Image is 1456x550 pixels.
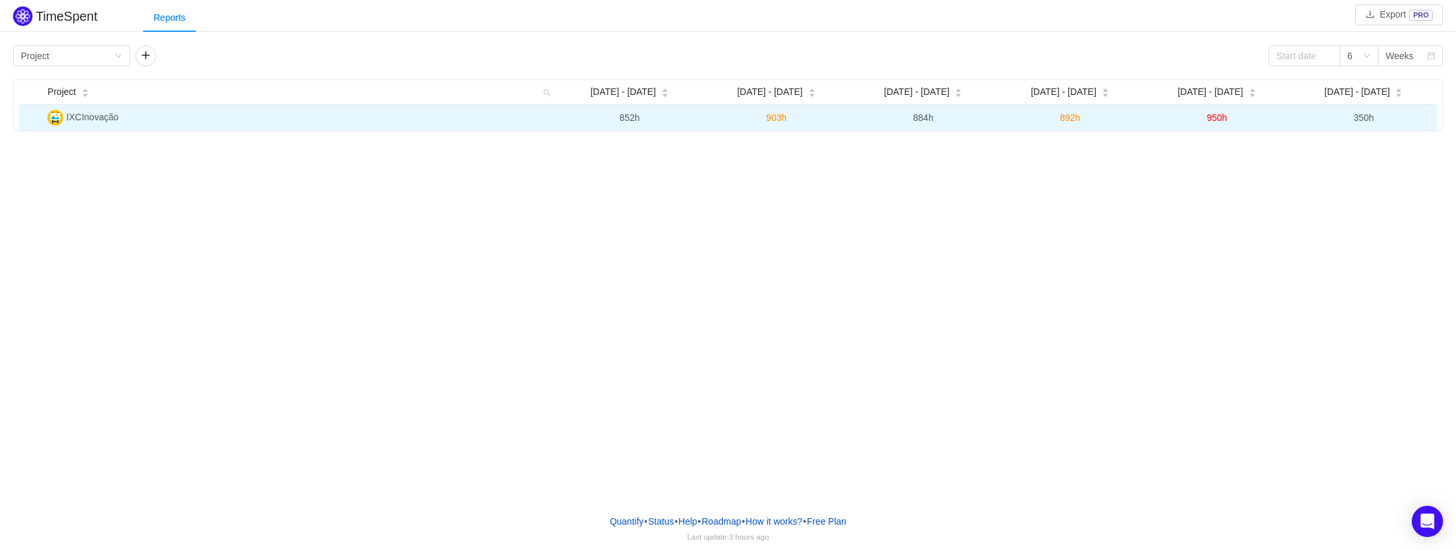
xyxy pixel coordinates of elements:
[81,86,89,96] div: Sort
[81,87,88,91] i: icon: caret-up
[803,516,806,527] span: •
[644,516,647,527] span: •
[701,512,742,531] a: Roadmap
[1427,52,1435,61] i: icon: calendar
[1355,5,1443,25] button: icon: downloadExportPRO
[609,512,644,531] a: Quantify
[47,110,63,125] img: I
[884,85,950,99] span: [DATE] - [DATE]
[742,516,745,527] span: •
[766,112,787,123] span: 903h
[808,92,815,96] i: icon: caret-down
[745,512,803,531] button: How it works?
[1102,92,1109,96] i: icon: caret-down
[1347,46,1353,66] div: 6
[675,516,678,527] span: •
[661,86,669,96] div: Sort
[1248,87,1256,91] i: icon: caret-up
[1354,112,1374,123] span: 350h
[619,112,640,123] span: 852h
[47,85,76,99] span: Project
[955,92,962,96] i: icon: caret-down
[13,7,33,26] img: Quantify logo
[1102,87,1109,91] i: icon: caret-up
[698,516,701,527] span: •
[1363,52,1371,61] i: icon: down
[1060,112,1080,123] span: 892h
[1325,85,1390,99] span: [DATE] - [DATE]
[143,3,196,33] div: Reports
[36,9,98,23] h2: TimeSpent
[1395,92,1403,96] i: icon: caret-down
[81,92,88,96] i: icon: caret-down
[538,80,556,104] i: icon: search
[1178,85,1243,99] span: [DATE] - [DATE]
[662,87,669,91] i: icon: caret-up
[662,92,669,96] i: icon: caret-down
[1386,46,1414,66] div: Weeks
[1248,92,1256,96] i: icon: caret-down
[808,87,815,91] i: icon: caret-up
[1269,46,1340,66] input: Start date
[115,52,122,61] i: icon: down
[135,46,156,66] button: icon: plus
[808,86,816,96] div: Sort
[1395,87,1403,91] i: icon: caret-up
[1101,86,1109,96] div: Sort
[954,86,962,96] div: Sort
[1031,85,1096,99] span: [DATE] - [DATE]
[913,112,934,123] span: 884h
[687,532,769,541] span: Last update:
[1207,112,1227,123] span: 950h
[806,512,847,531] button: Free Plan
[1412,506,1443,537] div: Open Intercom Messenger
[729,532,769,541] span: 3 hours ago
[955,87,962,91] i: icon: caret-up
[1248,86,1256,96] div: Sort
[66,112,118,122] span: IXCInovação
[590,85,656,99] span: [DATE] - [DATE]
[1395,86,1403,96] div: Sort
[678,512,698,531] a: Help
[737,85,803,99] span: [DATE] - [DATE]
[647,512,675,531] a: Status
[21,46,49,66] div: Project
